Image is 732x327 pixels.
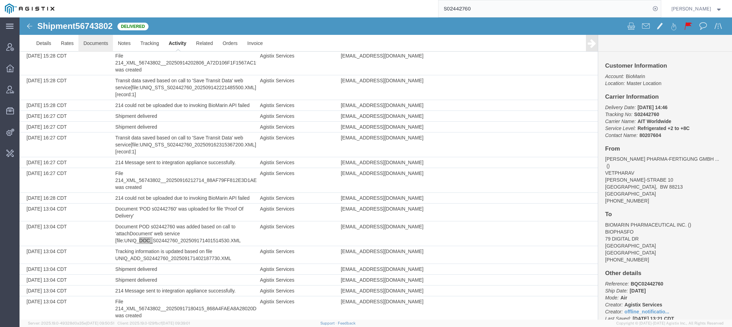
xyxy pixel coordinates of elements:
a: Activity [144,17,172,34]
b: S02442760 [615,94,640,100]
input: Search for shipment number, reference number [439,0,650,17]
b: [DATE] 14:46 [618,87,648,93]
td: 214 could not be uploaded due to invoking BioMarin API failed [92,175,237,186]
i: Ship Date: [586,271,608,276]
td: 214 Message sent to integration appliance successfully. [92,140,237,151]
span: BioMarin [606,56,625,62]
span: [EMAIL_ADDRESS][DOMAIN_NAME] [321,206,404,212]
span: [EMAIL_ADDRESS][DOMAIN_NAME] [321,60,404,66]
b: [DATE] [610,271,626,276]
a: Documents [59,17,93,34]
address: VETTER PHARMA-FERTIGUNG GMBH & CO. KG [586,138,706,187]
td: Agistix Services [237,229,318,246]
span: [DATE] 09:50:51 [86,321,114,325]
td: Transit data saved based on call to 'Save Transit Data' web service[file:UNIQ_STS_S02442760_20250... [92,58,237,83]
td: Agistix Services [237,204,318,229]
h4: Other details [586,253,706,259]
span: [EMAIL_ADDRESS][DOMAIN_NAME] [321,271,404,276]
i: Delivery Date: [586,87,616,93]
a: Support [320,321,338,325]
td: Transit data saved based on call to 'Save Transit Data' web service[file:UNIQ_STS_S02442760_20250... [92,115,237,140]
span: [EMAIL_ADDRESS][DOMAIN_NAME] [321,117,404,123]
a: Invoice [223,17,248,34]
img: logo [5,3,54,14]
td: Agistix Services [237,257,318,268]
td: Agistix Services [237,186,318,204]
td: Document POD s02442760 was added based on call to 'attachDocument' web service [file:UNIQ_DOC_S02... [92,204,237,229]
h4: To [586,194,706,200]
a: Tracking [116,17,144,34]
i: Service Level: [586,108,616,114]
td: Shipment delivered [92,104,237,115]
td: Agistix Services [237,104,318,115]
td: 214 Message sent to integration appliance successfully. [92,268,237,279]
address: BIOMARIN PHARMACEUTICAL INC. () BIOPHASFO 79 DIGITAL DR [GEOGRAPHIC_DATA] [PHONE_NUMBER] [586,204,706,246]
i: Carrier Name: [586,101,616,107]
td: Agistix Services [237,175,318,186]
span: [EMAIL_ADDRESS][DOMAIN_NAME] [321,260,404,265]
td: File 214_XML_56743802__20250916212714_88AF79FF812E3D1AE2740AFF6D4F4047.xml was created [92,151,237,175]
a: Related [172,17,198,34]
span: [EMAIL_ADDRESS][DOMAIN_NAME] [321,189,404,194]
td: Tracking information is updated based on file UNIQ_ADD_S02442760_202509171402187730.XML [92,229,237,246]
span: Copyright © [DATE]-[DATE] Agistix Inc., All Rights Reserved [616,320,724,326]
td: 214 could not be uploaded due to invoking BioMarin API failed [92,83,237,93]
a: Rates [37,17,59,34]
i: Creator: [586,291,603,297]
span: [EMAIL_ADDRESS][DOMAIN_NAME] [321,178,404,183]
td: Shipment delivered [92,257,237,268]
td: Shipment delivered [92,93,237,104]
td: File 214_XML_56743802__20250914202806_A72D106F1F1567AC19F06AB1A0524210.xml was created [92,33,237,58]
i: Tracking No: [586,94,613,100]
span: [EMAIL_ADDRESS][DOMAIN_NAME] [321,96,404,101]
b: Air [601,277,608,283]
td: Agistix Services [237,115,318,140]
span: [EMAIL_ADDRESS][DOMAIN_NAME] [321,36,404,41]
span: [EMAIL_ADDRESS][DOMAIN_NAME] [321,231,404,237]
td: Agistix Services [237,268,318,279]
a: offline_notificatio... [605,291,650,297]
td: Document 'POD s02442760' was uploaded for file 'Proof Of Delivery' [92,186,237,204]
span: [EMAIL_ADDRESS][DOMAIN_NAME] [321,249,404,254]
span: [EMAIL_ADDRESS][DOMAIN_NAME] [321,85,404,91]
b: BQC02442760 [611,264,643,269]
span: [EMAIL_ADDRESS][DOMAIN_NAME] [321,142,404,148]
b: Refrigerated +2 to +8C [618,108,670,114]
span: [EMAIL_ADDRESS][DOMAIN_NAME] [321,107,404,112]
td: Agistix Services [237,279,318,304]
h4: From [586,128,706,135]
i: Last Saved: [586,298,611,304]
a: Orders [198,17,223,34]
b: AIT Worldwide [618,101,652,107]
td: Agistix Services [237,151,318,175]
td: Shipment delivered [92,246,237,257]
i: Reference: [586,264,609,269]
td: Agistix Services [237,246,318,257]
b: 80207604 [620,115,641,121]
span: [GEOGRAPHIC_DATA] [586,233,636,238]
span: Kaitlyn Hostetler [671,5,711,13]
span: [EMAIL_ADDRESS][DOMAIN_NAME] [321,281,404,287]
h4: Carrier Information [586,76,706,83]
td: Agistix Services [237,140,318,151]
i: Account: [586,56,604,62]
td: Agistix Services [237,93,318,104]
iframe: FS Legacy Container [20,17,732,320]
span: [GEOGRAPHIC_DATA] [586,174,636,179]
span: [EMAIL_ADDRESS][DOMAIN_NAME] [321,153,404,159]
span: [DATE] 13:21 CDT [613,298,655,304]
span: [DATE] 09:39:01 [162,321,190,325]
a: Feedback [338,321,356,325]
p: Master Location [586,55,706,69]
span: Client: 2025.19.0-129fbcf [117,321,190,325]
i: Location: [586,63,605,69]
h4: Customer Information [586,45,706,52]
a: Notes [93,17,116,34]
i: Creator: [586,284,603,290]
td: Agistix Services [237,33,318,58]
span: Server: 2025.19.0-49328d0a35e [28,321,114,325]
